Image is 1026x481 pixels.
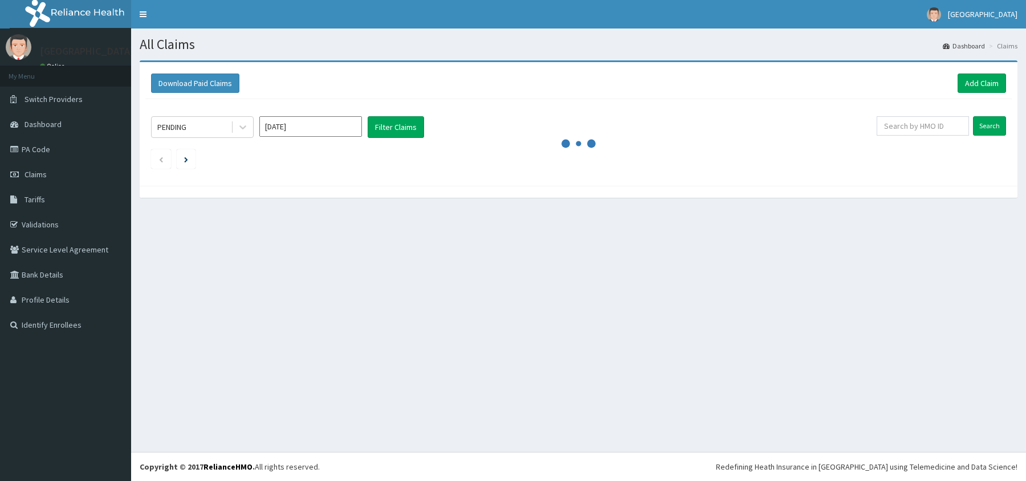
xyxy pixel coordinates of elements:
span: Tariffs [25,194,45,205]
a: Dashboard [943,41,985,51]
input: Search [973,116,1006,136]
a: Add Claim [958,74,1006,93]
span: Claims [25,169,47,180]
span: Dashboard [25,119,62,129]
a: RelianceHMO [203,462,253,472]
input: Search by HMO ID [877,116,969,136]
p: [GEOGRAPHIC_DATA] [40,46,134,56]
span: Switch Providers [25,94,83,104]
li: Claims [986,41,1017,51]
footer: All rights reserved. [131,452,1026,481]
span: [GEOGRAPHIC_DATA] [948,9,1017,19]
svg: audio-loading [561,127,596,161]
button: Filter Claims [368,116,424,138]
h1: All Claims [140,37,1017,52]
a: Previous page [158,154,164,164]
a: Next page [184,154,188,164]
a: Online [40,62,67,70]
input: Select Month and Year [259,116,362,137]
img: User Image [6,34,31,60]
strong: Copyright © 2017 . [140,462,255,472]
div: Redefining Heath Insurance in [GEOGRAPHIC_DATA] using Telemedicine and Data Science! [716,461,1017,472]
img: User Image [927,7,941,22]
button: Download Paid Claims [151,74,239,93]
div: PENDING [157,121,186,133]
